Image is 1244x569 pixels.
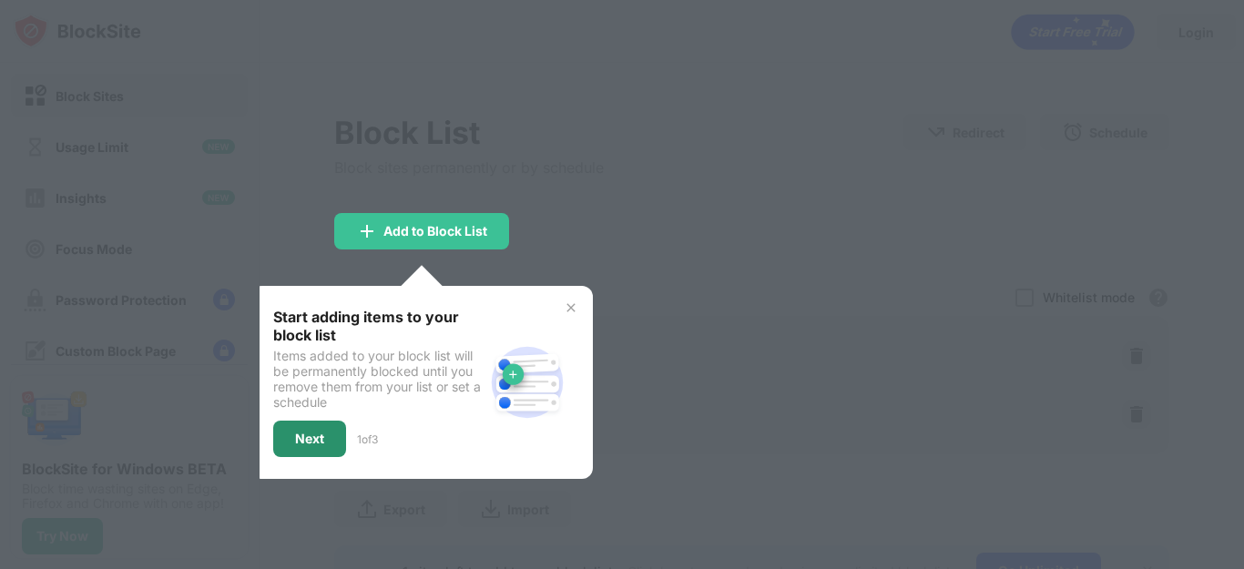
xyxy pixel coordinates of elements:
div: Start adding items to your block list [273,308,484,344]
div: Add to Block List [383,224,487,239]
div: 1 of 3 [357,432,378,446]
div: Next [295,432,324,446]
img: x-button.svg [564,300,578,315]
img: block-site.svg [484,339,571,426]
div: Items added to your block list will be permanently blocked until you remove them from your list o... [273,348,484,410]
